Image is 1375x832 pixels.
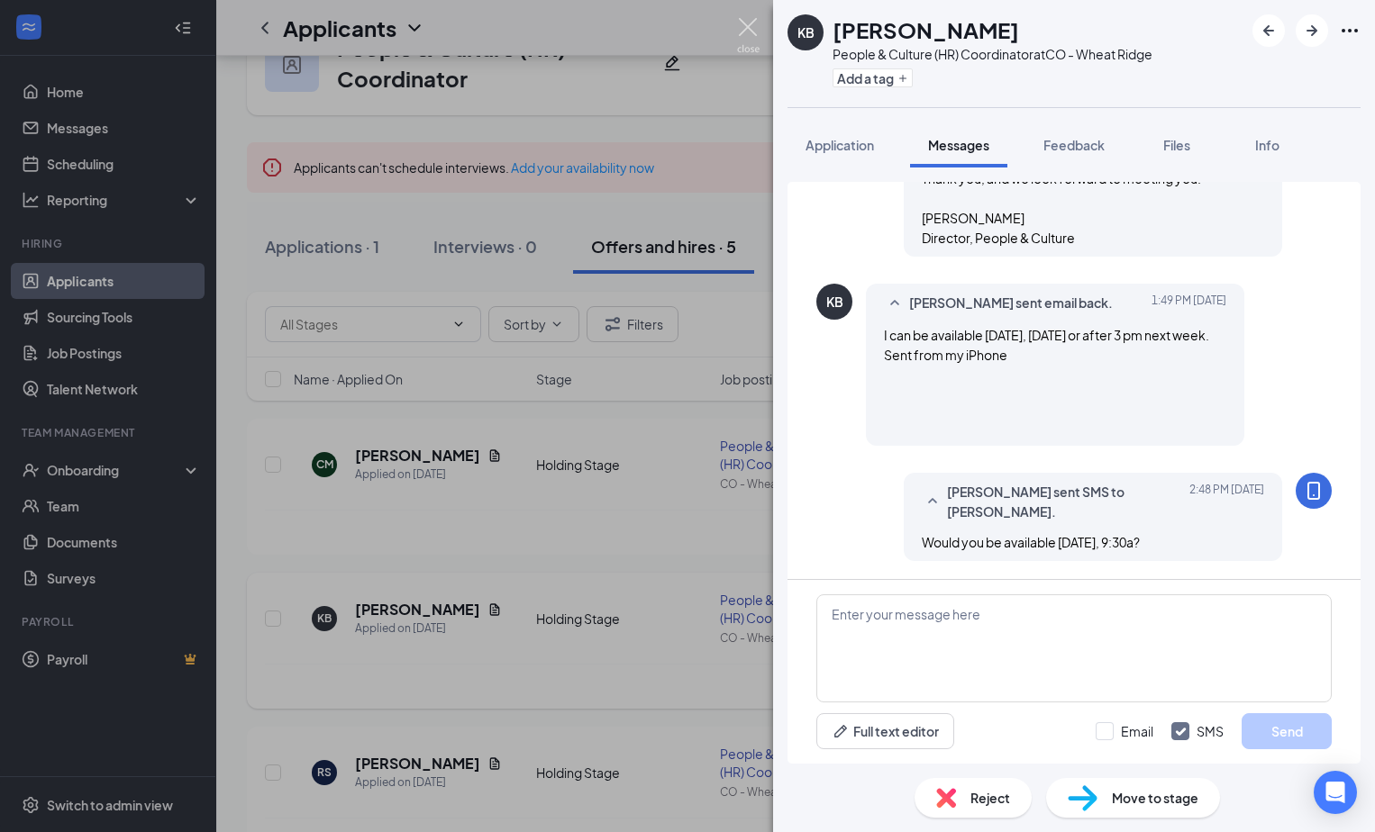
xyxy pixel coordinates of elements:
button: PlusAdd a tag [833,68,913,87]
button: Send [1242,713,1332,749]
span: Files [1163,137,1190,153]
svg: Pen [832,722,850,740]
span: Reject [970,788,1010,808]
span: [DATE] 1:49 PM [1152,293,1226,314]
svg: Plus [897,73,908,84]
div: Open Intercom Messenger [1314,771,1357,814]
svg: ArrowLeftNew [1258,20,1279,41]
button: ArrowRight [1296,14,1328,47]
span: [PERSON_NAME] sent SMS to [PERSON_NAME]. [947,482,1183,521]
span: Application [806,137,874,153]
svg: SmallChevronUp [922,491,943,512]
svg: MobileSms [1303,480,1325,502]
button: ArrowLeftNew [1252,14,1285,47]
svg: SmallChevronUp [884,293,906,314]
div: KB [797,23,815,41]
div: Sent from my iPhone [884,345,1226,365]
svg: Ellipses [1339,20,1361,41]
span: Messages [928,137,989,153]
span: Move to stage [1112,788,1198,808]
span: [PERSON_NAME] sent email back. [909,293,1113,314]
span: Info [1255,137,1279,153]
button: Full text editorPen [816,713,954,749]
div: People & Culture (HR) Coordinator at CO - Wheat Ridge [833,45,1152,63]
span: Feedback [1043,137,1105,153]
div: KB [826,293,843,311]
svg: ArrowRight [1301,20,1323,41]
span: [DATE] 2:48 PM [1189,482,1264,521]
span: I can be available [DATE], [DATE] or after 3 pm next week. [884,327,1226,437]
h1: [PERSON_NAME] [833,14,1019,45]
span: Would you be available [DATE], 9:30a? [922,534,1140,550]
